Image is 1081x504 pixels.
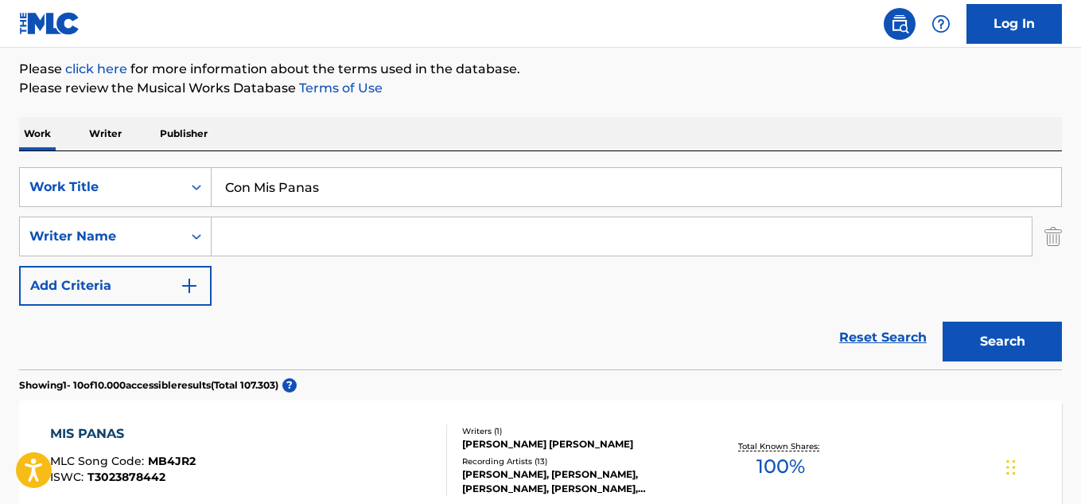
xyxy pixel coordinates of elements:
[19,266,212,306] button: Add Criteria
[1001,428,1081,504] iframe: Chat Widget
[966,4,1062,44] a: Log In
[925,8,957,40] div: Help
[296,80,383,96] a: Terms of Use
[19,79,1062,98] p: Please review the Musical Works Database
[931,14,951,33] img: help
[19,60,1062,79] p: Please for more information about the terms used in the database.
[19,167,1062,369] form: Search Form
[19,117,56,150] p: Work
[50,454,148,468] span: MLC Song Code :
[756,452,805,481] span: 100 %
[148,454,196,468] span: MB4JR2
[462,455,694,467] div: Recording Artists ( 13 )
[738,440,823,452] p: Total Known Shares:
[1006,443,1016,491] div: Arrastrar
[50,424,196,443] div: MIS PANAS
[1001,428,1081,504] div: Widget de chat
[282,378,297,393] span: ?
[87,470,165,484] span: T3023878442
[890,14,909,33] img: search
[50,470,87,484] span: ISWC :
[884,8,916,40] a: Public Search
[462,425,694,437] div: Writers ( 1 )
[19,12,80,35] img: MLC Logo
[29,178,173,197] div: Work Title
[462,437,694,451] div: [PERSON_NAME] [PERSON_NAME]
[84,117,126,150] p: Writer
[180,276,199,295] img: 9d2ae6d4665cec9f34b9.svg
[943,322,1062,361] button: Search
[462,467,694,496] div: [PERSON_NAME], [PERSON_NAME], [PERSON_NAME], [PERSON_NAME], [PERSON_NAME]
[831,320,935,355] a: Reset Search
[1044,217,1062,256] img: Delete Criterion
[65,61,127,76] a: click here
[29,227,173,246] div: Writer Name
[155,117,212,150] p: Publisher
[19,378,278,393] p: Showing 1 - 10 of 10.000 accessible results (Total 107.303 )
